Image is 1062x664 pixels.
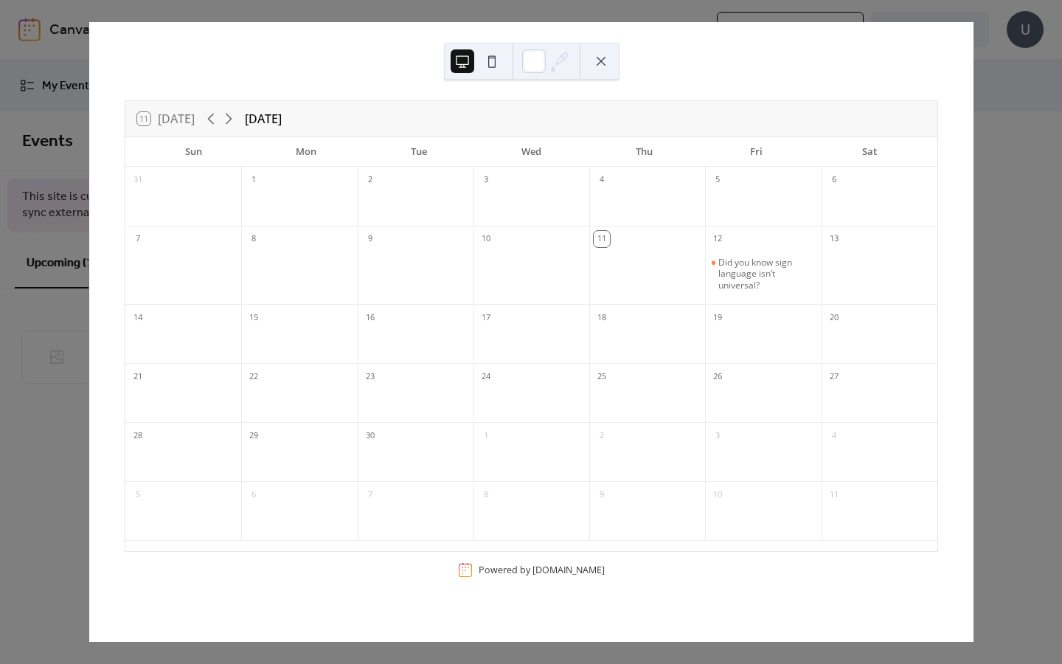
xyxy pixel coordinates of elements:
div: Sat [813,137,926,167]
div: 7 [130,231,146,247]
div: 3 [709,427,726,443]
div: 28 [130,427,146,443]
div: 1 [478,427,494,443]
div: 16 [362,309,378,325]
div: 13 [826,231,842,247]
a: [DOMAIN_NAME] [532,564,605,576]
div: 5 [130,486,146,502]
div: 27 [826,368,842,384]
div: 30 [362,427,378,443]
div: Fri [701,137,813,167]
div: 8 [246,231,262,247]
div: 25 [594,368,610,384]
div: Sun [137,137,250,167]
div: Mon [250,137,363,167]
div: Powered by [479,564,605,576]
div: 4 [826,427,842,443]
div: 3 [478,172,494,188]
div: [DATE] [245,110,282,128]
div: 6 [246,486,262,502]
div: 12 [709,231,726,247]
div: 7 [362,486,378,502]
div: 17 [478,309,494,325]
div: 31 [130,172,146,188]
div: 29 [246,427,262,443]
div: Wed [475,137,588,167]
div: 21 [130,368,146,384]
div: 9 [362,231,378,247]
div: 8 [478,486,494,502]
div: Thu [588,137,701,167]
div: 19 [709,309,726,325]
div: 24 [478,368,494,384]
div: Did you know sign language isn’t universal? [718,257,815,291]
div: 9 [594,486,610,502]
div: 14 [130,309,146,325]
div: 1 [246,172,262,188]
div: 22 [246,368,262,384]
div: Tue [362,137,475,167]
div: 26 [709,368,726,384]
div: 11 [826,486,842,502]
div: 10 [478,231,494,247]
div: 4 [594,172,610,188]
div: Did you know sign language isn’t universal? [705,257,821,291]
div: 15 [246,309,262,325]
div: 23 [362,368,378,384]
div: 2 [594,427,610,443]
div: 20 [826,309,842,325]
div: 5 [709,172,726,188]
div: 18 [594,309,610,325]
div: 6 [826,172,842,188]
div: 2 [362,172,378,188]
div: 10 [709,486,726,502]
div: 11 [594,231,610,247]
